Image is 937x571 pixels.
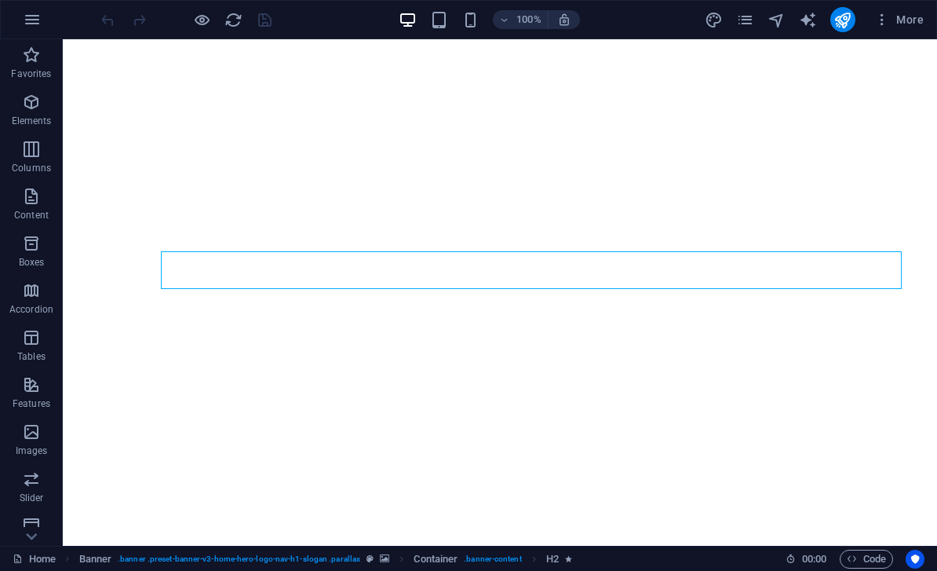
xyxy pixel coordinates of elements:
button: Code [840,550,893,569]
i: Design (Ctrl+Alt+Y) [705,11,723,29]
i: Publish [833,11,851,29]
i: Pages (Ctrl+Alt+S) [736,11,754,29]
p: Columns [12,162,51,174]
i: AI Writer [799,11,817,29]
button: navigator [767,10,786,29]
button: 100% [493,10,549,29]
p: Slider [20,492,44,504]
button: publish [830,7,855,32]
span: . banner .preset-banner-v3-home-hero-logo-nav-h1-slogan .parallax [118,550,360,569]
span: . banner-content [464,550,521,569]
span: Code [847,550,886,569]
p: Favorites [11,68,51,80]
button: reload [224,10,242,29]
button: design [705,10,724,29]
i: Reload page [224,11,242,29]
button: Click here to leave preview mode and continue editing [192,10,211,29]
span: : [813,553,815,565]
button: More [868,7,930,32]
button: Usercentrics [906,550,924,569]
p: Features [13,397,50,410]
span: Click to select. Double-click to edit [79,550,112,569]
p: Accordion [9,303,53,316]
i: Element contains an animation [565,555,572,563]
i: This element contains a background [380,555,389,563]
i: This element is a customizable preset [366,555,374,563]
i: Navigator [767,11,786,29]
h6: Session time [786,550,827,569]
i: On resize automatically adjust zoom level to fit chosen device. [557,13,571,27]
span: 00 00 [802,550,826,569]
span: Click to select. Double-click to edit [414,550,458,569]
p: Elements [12,115,52,127]
a: Click to cancel selection. Double-click to open Pages [13,550,56,569]
h6: 100% [516,10,541,29]
span: Click to select. Double-click to edit [546,550,559,569]
p: Tables [17,350,46,363]
nav: breadcrumb [79,550,573,569]
button: text_generator [799,10,818,29]
span: More [874,12,924,27]
p: Images [16,445,48,457]
p: Content [14,209,49,221]
button: pages [736,10,755,29]
p: Boxes [19,256,45,269]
